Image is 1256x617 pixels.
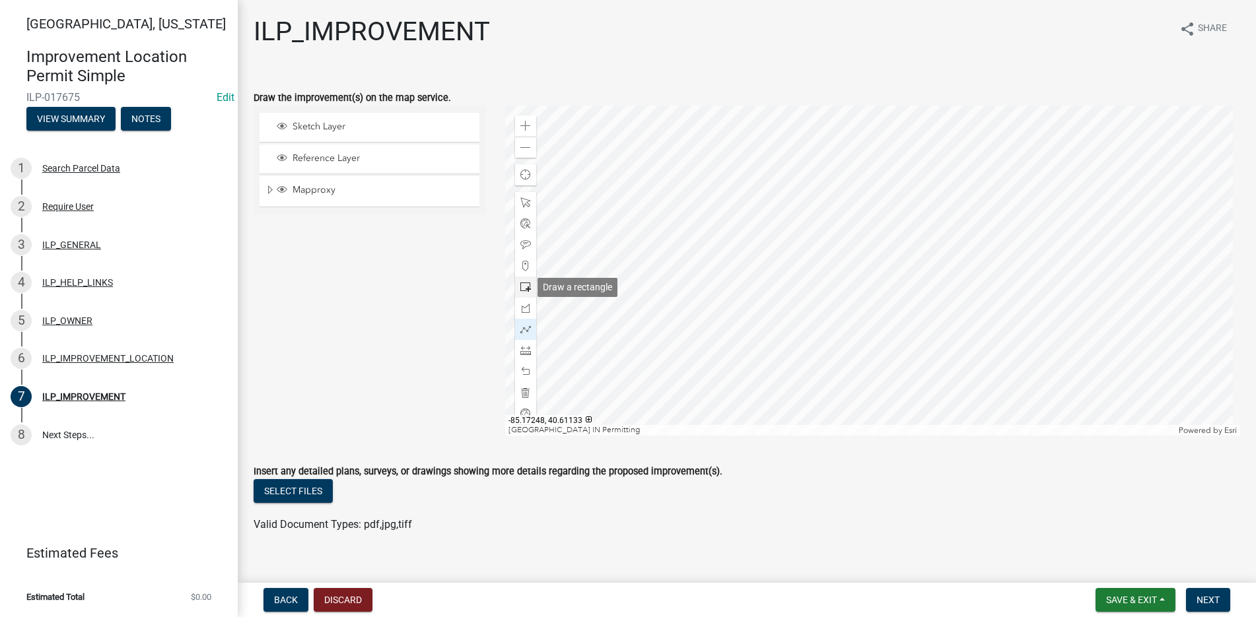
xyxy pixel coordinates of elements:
div: Search Parcel Data [42,164,120,173]
wm-modal-confirm: Notes [121,114,171,125]
div: 7 [11,386,32,407]
button: shareShare [1169,16,1238,42]
div: 8 [11,424,32,445]
span: Estimated Total [26,593,85,601]
button: Save & Exit [1096,588,1175,612]
button: Notes [121,107,171,131]
a: Estimated Fees [11,540,217,566]
div: Reference Layer [275,152,475,166]
span: ILP-017675 [26,91,211,104]
button: View Summary [26,107,116,131]
div: ILP_IMPROVEMENT [42,392,125,401]
div: Zoom out [515,137,536,158]
span: Back [274,595,298,605]
div: [GEOGRAPHIC_DATA] IN Permitting [505,425,1175,436]
div: ILP_OWNER [42,316,92,325]
li: Mapproxy [260,176,479,207]
span: Save & Exit [1106,595,1157,605]
button: Discard [314,588,372,612]
span: $0.00 [191,593,211,601]
span: Expand [265,184,275,198]
wm-modal-confirm: Summary [26,114,116,125]
wm-modal-confirm: Edit Application Number [217,91,234,104]
div: 5 [11,310,32,331]
span: Mapproxy [289,184,475,196]
div: ILP_GENERAL [42,240,101,249]
div: Draw a rectangle [538,278,617,297]
label: Draw the improvement(s) on the map service. [254,94,451,103]
div: 6 [11,348,32,369]
button: Select files [254,479,333,503]
li: Reference Layer [260,145,479,174]
h4: Improvement Location Permit Simple [26,48,227,86]
a: Esri [1224,426,1237,435]
span: Share [1198,21,1227,37]
div: Powered by [1175,425,1240,436]
span: Reference Layer [289,152,475,164]
span: Next [1197,595,1220,605]
h1: ILP_IMPROVEMENT [254,16,490,48]
span: [GEOGRAPHIC_DATA], [US_STATE] [26,16,226,32]
div: 4 [11,272,32,293]
div: Zoom in [515,115,536,137]
div: 1 [11,158,32,179]
i: share [1179,21,1195,37]
span: Valid Document Types: pdf,jpg,tiff [254,518,412,531]
div: Mapproxy [275,184,475,197]
div: Sketch Layer [275,121,475,134]
li: Sketch Layer [260,113,479,143]
label: Insert any detailed plans, surveys, or drawings showing more details regarding the proposed impro... [254,467,722,476]
button: Next [1186,588,1230,612]
div: ILP_IMPROVEMENT_LOCATION [42,354,174,363]
div: Require User [42,202,94,211]
a: Edit [217,91,234,104]
div: 2 [11,196,32,217]
button: Back [263,588,308,612]
div: Find my location [515,164,536,185]
ul: Layer List [258,110,481,211]
div: ILP_HELP_LINKS [42,278,113,287]
span: Sketch Layer [289,121,475,133]
div: 3 [11,234,32,255]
